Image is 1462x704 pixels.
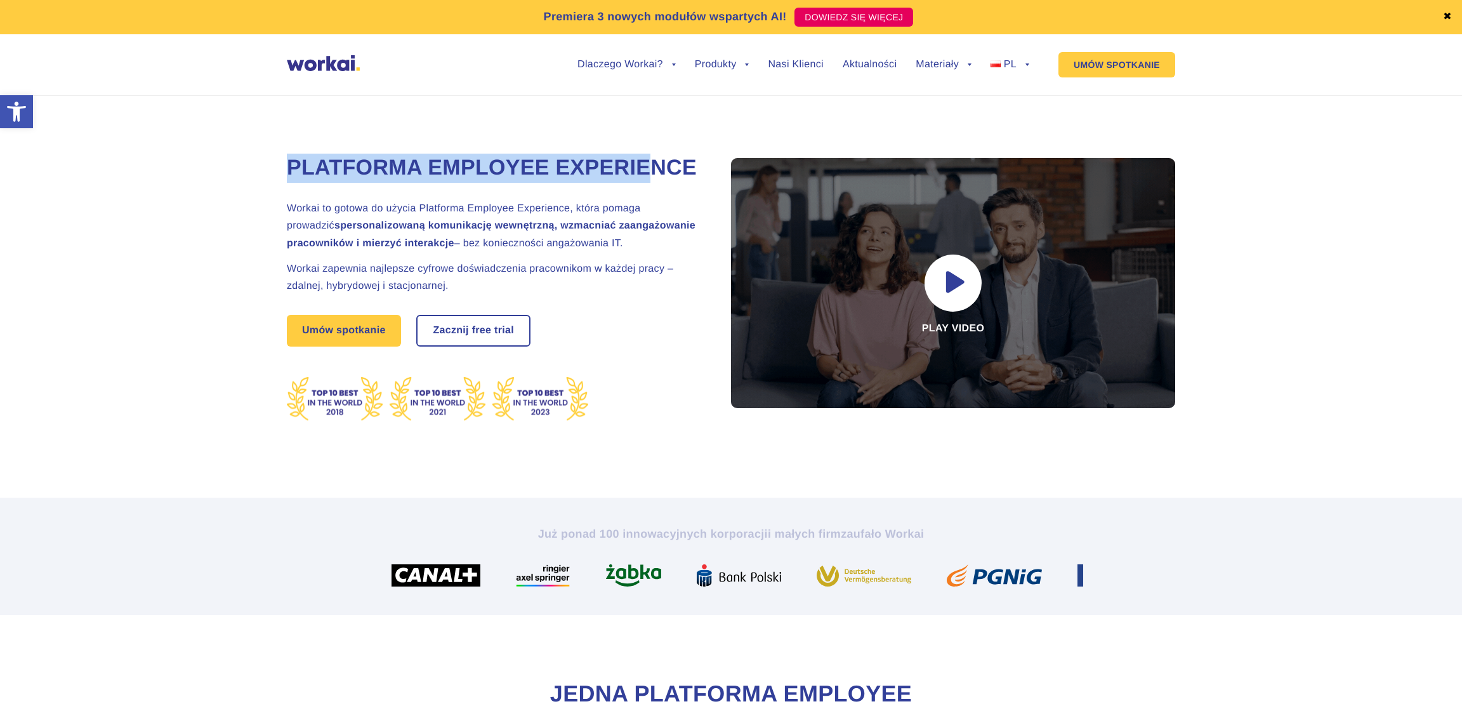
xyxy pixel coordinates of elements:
a: Materiały [916,60,971,70]
a: Produkty [695,60,749,70]
h2: Workai to gotowa do użycia Platforma Employee Experience, która pomaga prowadzić – bez koniecznoś... [287,200,699,252]
a: UMÓW SPOTKANIE [1058,52,1175,77]
strong: spersonalizowaną komunikację wewnętrzną, wzmacniać zaangażowanie pracowników i mierzyć interakcje [287,220,695,248]
h1: Platforma Employee Experience [287,154,699,183]
a: ✖ [1443,12,1452,22]
div: Play video [731,158,1175,408]
a: Umów spotkanie [287,315,401,347]
h2: Workai zapewnia najlepsze cyfrowe doświadczenia pracownikom w każdej pracy – zdalnej, hybrydowej ... [287,260,699,295]
i: i małych firm [768,528,841,540]
span: PL [1004,59,1017,70]
a: Dlaczego Workai? [577,60,676,70]
p: Premiera 3 nowych modułów wspartych AI! [544,8,787,25]
a: Nasi Klienci [768,60,823,70]
a: Zacznij free trial [418,316,529,345]
h2: Już ponad 100 innowacyjnych korporacji zaufało Workai [379,526,1083,541]
a: DOWIEDZ SIĘ WIĘCEJ [794,8,913,27]
a: Aktualności [843,60,897,70]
